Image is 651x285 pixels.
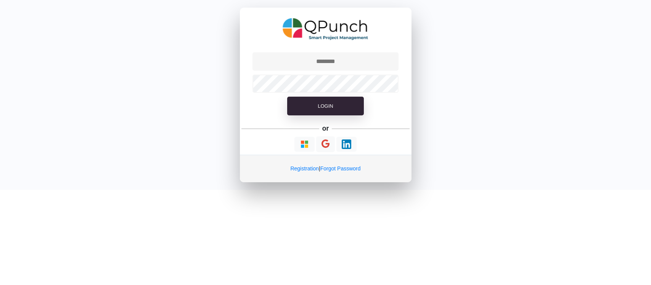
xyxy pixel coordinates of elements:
a: Forgot Password [320,165,361,172]
button: Continue With LinkedIn [336,137,357,152]
img: QPunch [283,15,368,43]
div: | [240,155,411,182]
span: Login [318,103,333,109]
h5: or [321,123,330,134]
button: Login [287,97,363,116]
img: Loading... [342,139,351,149]
button: Continue With Google [316,136,335,152]
button: Continue With Microsoft Azure [294,137,315,152]
a: Registration [290,165,319,172]
img: Loading... [300,139,309,149]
